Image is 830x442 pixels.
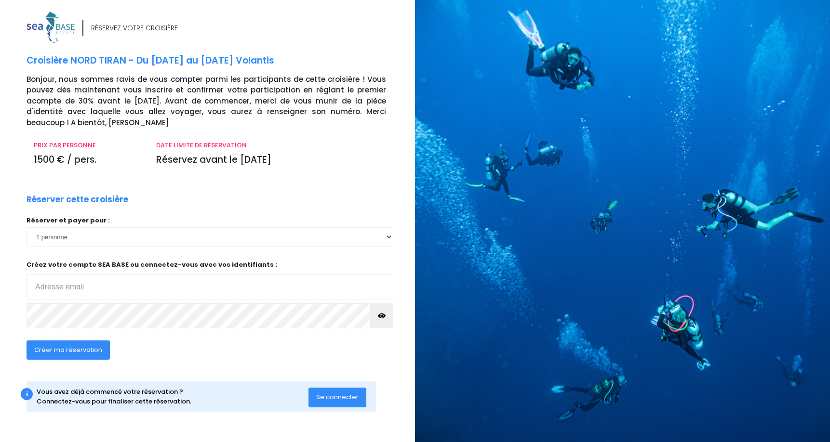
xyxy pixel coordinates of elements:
[34,345,102,354] span: Créer ma réservation
[27,194,128,206] p: Réserver cette croisière
[156,141,386,150] p: DATE LIMITE DE RÉSERVATION
[27,274,393,299] input: Adresse email
[27,340,110,360] button: Créer ma réservation
[316,392,359,402] span: Se connecter
[27,12,75,43] img: logo_color1.png
[308,388,366,407] button: Se connecter
[156,153,386,167] p: Réservez avant le [DATE]
[91,23,178,33] div: RÉSERVEZ VOTRE CROISIÈRE
[21,388,33,400] div: i
[308,393,366,401] a: Se connecter
[27,54,408,68] p: Croisière NORD TIRAN - Du [DATE] au [DATE] Volantis
[27,216,393,225] p: Réserver et payer pour :
[37,387,308,406] div: Vous avez déjà commencé votre réservation ? Connectez-vous pour finaliser cette réservation.
[27,74,408,129] p: Bonjour, nous sommes ravis de vous compter parmi les participants de cette croisière ! Vous pouve...
[34,153,142,167] p: 1500 € / pers.
[27,260,393,300] p: Créez votre compte SEA BASE ou connectez-vous avec vos identifiants :
[34,141,142,150] p: PRIX PAR PERSONNE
